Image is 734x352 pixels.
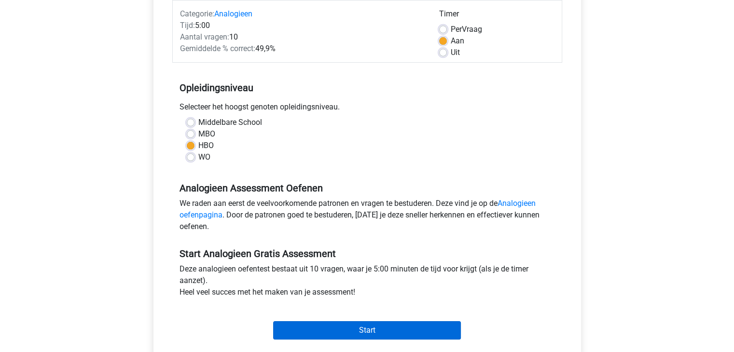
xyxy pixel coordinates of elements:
label: Uit [451,47,460,58]
div: We raden aan eerst de veelvoorkomende patronen en vragen te bestuderen. Deze vind je op de . Door... [172,198,562,236]
span: Tijd: [180,21,195,30]
div: Deze analogieen oefentest bestaat uit 10 vragen, waar je 5:00 minuten de tijd voor krijgt (als je... [172,263,562,302]
div: 49,9% [173,43,432,54]
label: HBO [198,140,214,151]
label: Middelbare School [198,117,262,128]
span: Per [451,25,462,34]
h5: Analogieen Assessment Oefenen [180,182,555,194]
h5: Opleidingsniveau [180,78,555,97]
div: Timer [439,8,554,24]
div: 5:00 [173,20,432,31]
input: Start [273,321,461,339]
span: Gemiddelde % correct: [180,44,255,53]
label: Aan [451,35,464,47]
h5: Start Analogieen Gratis Assessment [180,248,555,259]
label: MBO [198,128,215,140]
span: Aantal vragen: [180,32,229,41]
span: Categorie: [180,9,214,18]
label: Vraag [451,24,482,35]
a: Analogieen [214,9,252,18]
div: Selecteer het hoogst genoten opleidingsniveau. [172,101,562,117]
label: WO [198,151,210,163]
div: 10 [173,31,432,43]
